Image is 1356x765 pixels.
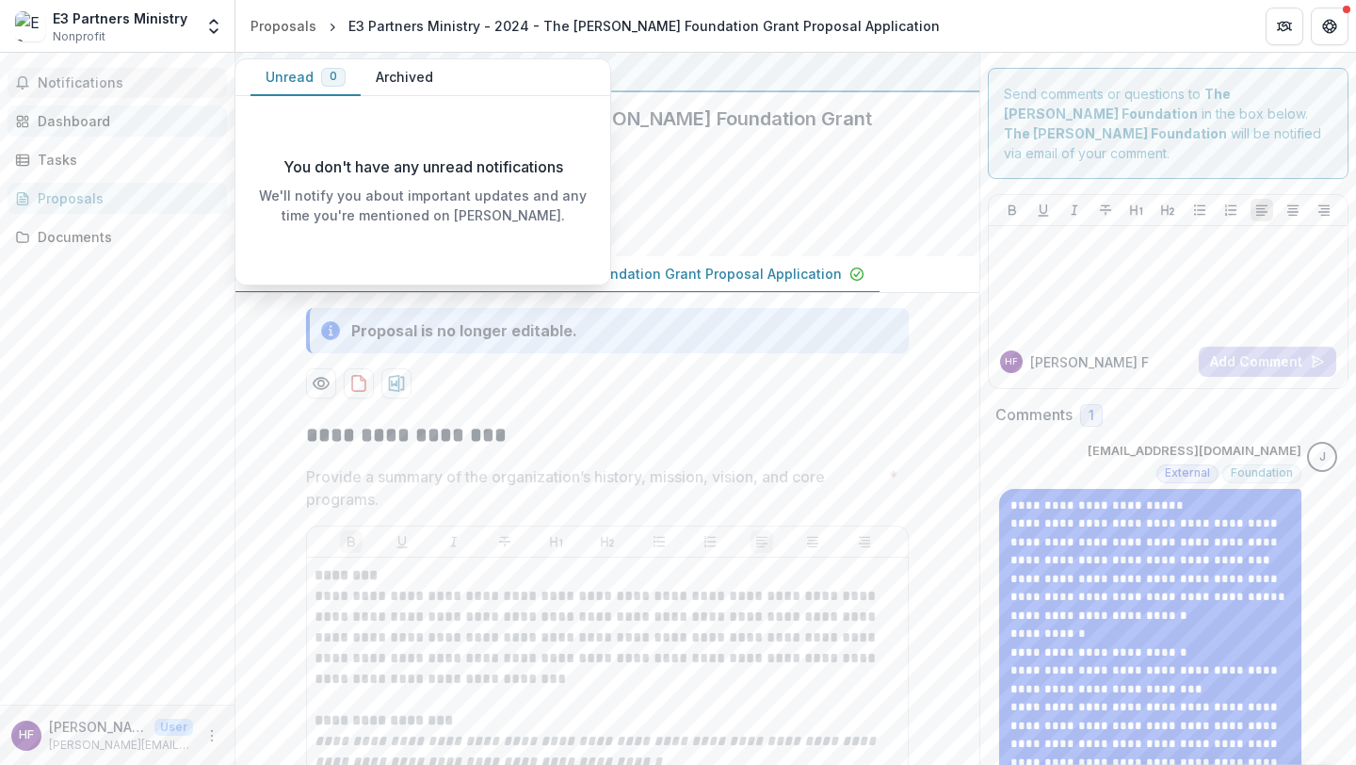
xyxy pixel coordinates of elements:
[1030,352,1149,372] p: [PERSON_NAME] F
[988,68,1348,179] div: Send comments or questions to in the box below. will be notified via email of your comment.
[1266,8,1303,45] button: Partners
[648,530,670,553] button: Bullet List
[49,737,193,754] p: [PERSON_NAME][EMAIL_ADDRESS][PERSON_NAME][DOMAIN_NAME]
[801,530,824,553] button: Align Center
[351,319,577,342] div: Proposal is no longer editable.
[1199,347,1336,377] button: Add Comment
[1094,199,1117,221] button: Strike
[348,16,940,36] div: E3 Partners Ministry - 2024 - The [PERSON_NAME] Foundation Grant Proposal Application
[243,12,947,40] nav: breadcrumb
[699,530,721,553] button: Ordered List
[38,150,212,170] div: Tasks
[38,227,212,247] div: Documents
[306,465,881,511] p: Provide a summary of the organization’s history, mission, vision, and core programs.
[53,28,105,45] span: Nonprofit
[38,188,212,208] div: Proposals
[1004,125,1227,141] strong: The [PERSON_NAME] Foundation
[250,16,316,36] div: Proposals
[995,406,1073,424] h2: Comments
[201,8,227,45] button: Open entity switcher
[49,717,147,737] p: [PERSON_NAME] [PERSON_NAME]
[1005,357,1018,366] div: Hudson Frisby
[1188,199,1211,221] button: Bullet List
[596,530,619,553] button: Heading 2
[361,59,448,96] button: Archived
[751,530,773,553] button: Align Left
[243,12,324,40] a: Proposals
[283,155,563,178] p: You don't have any unread notifications
[1125,199,1148,221] button: Heading 1
[8,106,227,137] a: Dashboard
[1001,199,1024,221] button: Bold
[1219,199,1242,221] button: Ordered List
[381,368,412,399] button: download-proposal
[853,530,876,553] button: Align Right
[15,11,45,41] img: E3 Partners Ministry
[1282,199,1304,221] button: Align Center
[8,144,227,175] a: Tasks
[391,530,413,553] button: Underline
[8,221,227,252] a: Documents
[154,719,193,736] p: User
[1311,8,1348,45] button: Get Help
[201,724,223,747] button: More
[545,530,568,553] button: Heading 1
[1319,451,1326,464] div: jcline@bolickfoundation.org
[1088,442,1301,461] p: [EMAIL_ADDRESS][DOMAIN_NAME]
[1313,199,1335,221] button: Align Right
[493,530,516,553] button: Strike
[1165,466,1210,480] span: External
[38,75,219,91] span: Notifications
[1156,199,1179,221] button: Heading 2
[340,530,363,553] button: Bold
[1251,199,1273,221] button: Align Left
[443,530,465,553] button: Italicize
[1032,199,1055,221] button: Underline
[1063,199,1086,221] button: Italicize
[8,183,227,214] a: Proposals
[344,368,374,399] button: download-proposal
[19,729,34,741] div: Hudson Frisby
[330,70,337,83] span: 0
[38,111,212,131] div: Dashboard
[306,368,336,399] button: Preview 12182f09-5241-4057-8769-ecf722f4fac0-0.pdf
[8,68,227,98] button: Notifications
[1231,466,1293,480] span: Foundation
[250,59,361,96] button: Unread
[250,186,595,225] p: We'll notify you about important updates and any time you're mentioned on [PERSON_NAME].
[53,8,187,28] div: E3 Partners Ministry
[1089,408,1094,424] span: 1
